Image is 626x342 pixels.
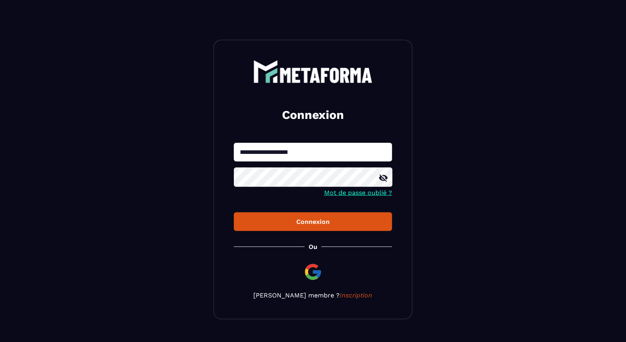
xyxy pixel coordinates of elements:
[234,60,392,83] a: logo
[253,60,373,83] img: logo
[234,212,392,231] button: Connexion
[324,189,392,196] a: Mot de passe oublié ?
[234,291,392,299] p: [PERSON_NAME] membre ?
[340,291,373,299] a: Inscription
[240,218,386,225] div: Connexion
[243,107,383,123] h2: Connexion
[303,262,323,282] img: google
[309,243,317,251] p: Ou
